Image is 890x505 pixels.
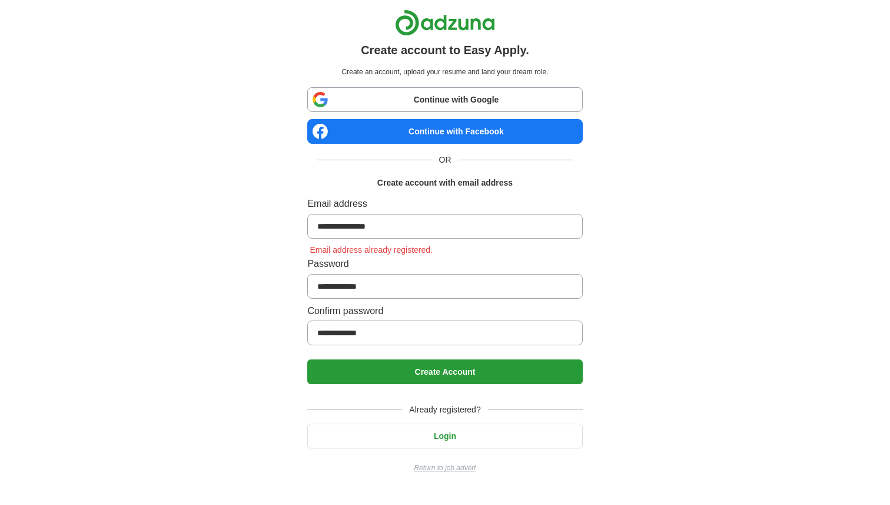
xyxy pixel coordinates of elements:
a: Return to job advert [307,463,582,474]
h1: Create account to Easy Apply. [361,41,529,60]
label: Email address [307,196,582,212]
span: Already registered? [402,403,487,416]
a: Continue with Google [307,87,582,112]
span: Email address already registered. [307,245,435,255]
button: Login [307,424,582,448]
span: OR [432,153,459,166]
label: Password [307,256,582,272]
a: Login [307,431,582,441]
p: Create an account, upload your resume and land your dream role. [310,67,580,78]
button: Create Account [307,359,582,384]
label: Confirm password [307,303,582,319]
a: Continue with Facebook [307,119,582,144]
h1: Create account with email address [377,176,513,189]
img: Adzuna logo [395,9,495,36]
